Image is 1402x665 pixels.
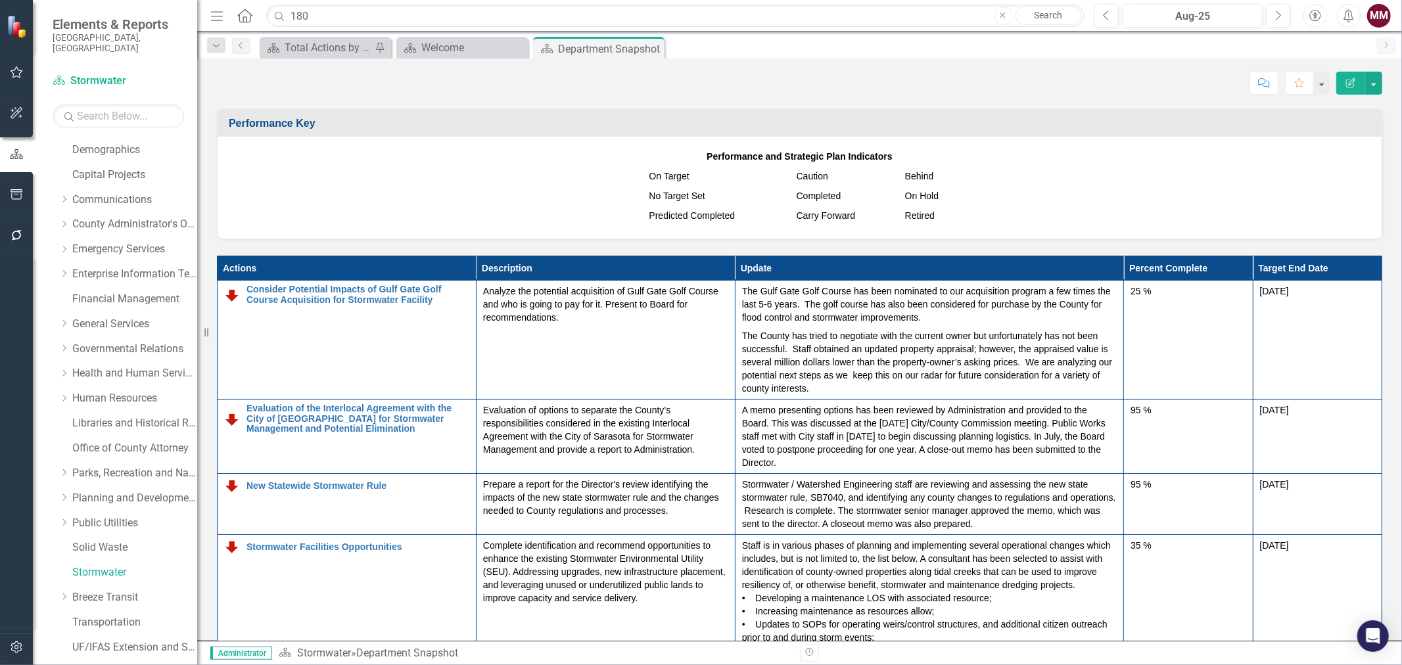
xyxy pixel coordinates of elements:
[72,516,197,531] a: Public Utilities
[72,466,197,481] a: Parks, Recreation and Natural Resources
[53,104,184,127] input: Search Below...
[218,474,477,535] td: Double-Click to Edit Right Click for Context Menu
[895,192,905,202] img: MeasureSuspended.png
[639,172,649,183] img: ontarget.png
[742,327,1117,395] p: The County has tried to negotiate with the current owner but unfortunately has not been successfu...
[735,400,1123,474] td: Double-Click to Edit
[72,342,197,357] a: Governmental Relations
[797,210,855,221] span: Carry Forward
[210,647,272,660] span: Administrator
[285,39,371,56] div: Total Actions by Type
[1124,400,1253,474] td: Double-Click to Edit
[218,400,477,474] td: Double-Click to Edit Right Click for Context Menu
[786,192,797,202] img: Green%20Checkbox%20%20v2.png
[797,191,841,201] span: Completed
[649,210,736,221] span: Predicted Completed
[400,39,525,56] a: Welcome
[72,217,197,232] a: County Administrator's Office
[649,191,705,201] span: No Target Set
[224,539,240,555] img: Below Plan
[246,542,469,552] a: Stormwater Facilities Opportunities
[53,32,184,54] small: [GEOGRAPHIC_DATA], [GEOGRAPHIC_DATA]
[1357,620,1389,652] div: Open Intercom Messenger
[246,481,469,491] a: New Statewide Stormwater Rule
[1260,479,1289,490] span: [DATE]
[1131,403,1246,417] div: 95 %
[797,171,828,181] span: Caution
[483,478,728,517] p: Prepare a report for the Director's review identifying the impacts of the new state stormwater ru...
[476,474,735,535] td: Double-Click to Edit
[224,411,240,427] img: Below Plan
[72,565,197,580] a: Stormwater
[72,540,197,555] a: Solid Waste
[649,171,689,181] span: On Target
[246,285,469,305] a: Consider Potential Impacts of Gulf Gate Golf Course Acquisition for Stormwater Facility
[72,193,197,208] a: Communications
[72,441,197,456] a: Office of County Attorney
[1131,285,1246,298] div: 25 %
[742,403,1117,469] p: A memo presenting options has been reviewed by Administration and provided to the Board. This was...
[72,143,197,158] a: Demographics
[53,74,184,89] a: Stormwater
[483,539,728,605] p: Complete identification and recommend opportunities to enhance the existing Stormwater Environmen...
[72,366,197,381] a: Health and Human Services
[707,151,892,162] strong: Performance and Strategic Plan Indicators
[1016,7,1081,25] a: Search
[224,287,240,303] img: Below Plan
[1260,286,1289,296] span: [DATE]
[1124,281,1253,400] td: Double-Click to Edit
[72,590,197,605] a: Breeze Transit
[639,192,649,202] img: NoTargetSet.png
[483,403,728,456] p: Evaluation of options to separate the County’s responsibilities considered in the existing Interl...
[1131,478,1246,491] div: 95 %
[1253,400,1382,474] td: Double-Click to Edit
[639,212,649,222] img: Sarasota%20Predicted%20Complete.png
[558,41,661,57] div: Department Snapshot
[905,191,939,201] span: On Hold
[72,292,197,307] a: Financial Management
[279,646,790,661] div: »
[905,210,935,221] span: Retired
[1123,4,1263,28] button: Aug-25
[1127,9,1258,24] div: Aug-25
[53,16,184,32] span: Elements & Reports
[1260,405,1289,415] span: [DATE]
[735,474,1123,535] td: Double-Click to Edit
[72,491,197,506] a: Planning and Development Services
[786,212,797,222] img: Sarasota%20Carry%20Forward.png
[421,39,525,56] div: Welcome
[786,172,797,183] img: MeasureCaution.png
[356,647,458,659] div: Department Snapshot
[742,478,1117,530] p: Stormwater / Watershed Engineering staff are reviewing and assessing the new state stormwater rul...
[1124,474,1253,535] td: Double-Click to Edit
[72,168,197,183] a: Capital Projects
[72,267,197,282] a: Enterprise Information Technology
[229,118,1375,129] h3: Performance Key
[246,403,469,434] a: Evaluation of the Interlocal Agreement with the City of [GEOGRAPHIC_DATA] for Stormwater Manageme...
[1253,281,1382,400] td: Double-Click to Edit
[483,285,728,324] p: Analyze the potential acquisition of Gulf Gate Golf Course and who is going to pay for it. Presen...
[476,281,735,400] td: Double-Click to Edit
[476,400,735,474] td: Double-Click to Edit
[72,615,197,630] a: Transportation
[895,212,905,222] img: Sarasota%20Hourglass%20v2.png
[72,416,197,431] a: Libraries and Historical Resources
[1367,4,1391,28] button: MM
[266,5,1085,28] input: Search ClearPoint...
[7,15,30,38] img: ClearPoint Strategy
[742,285,1117,327] p: The Gulf Gate Golf Course has been nominated to our acquisition program a few times the last 5-6 ...
[297,647,351,659] a: Stormwater
[735,281,1123,400] td: Double-Click to Edit
[72,317,197,332] a: General Services
[895,172,905,183] img: MeasureBehind.png
[72,391,197,406] a: Human Resources
[72,640,197,655] a: UF/IFAS Extension and Sustainability
[72,242,197,257] a: Emergency Services
[218,281,477,400] td: Double-Click to Edit Right Click for Context Menu
[1131,539,1246,552] div: 35 %
[905,171,934,181] span: Behind
[1260,540,1289,551] span: [DATE]
[263,39,371,56] a: Total Actions by Type
[224,478,240,493] img: Below Plan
